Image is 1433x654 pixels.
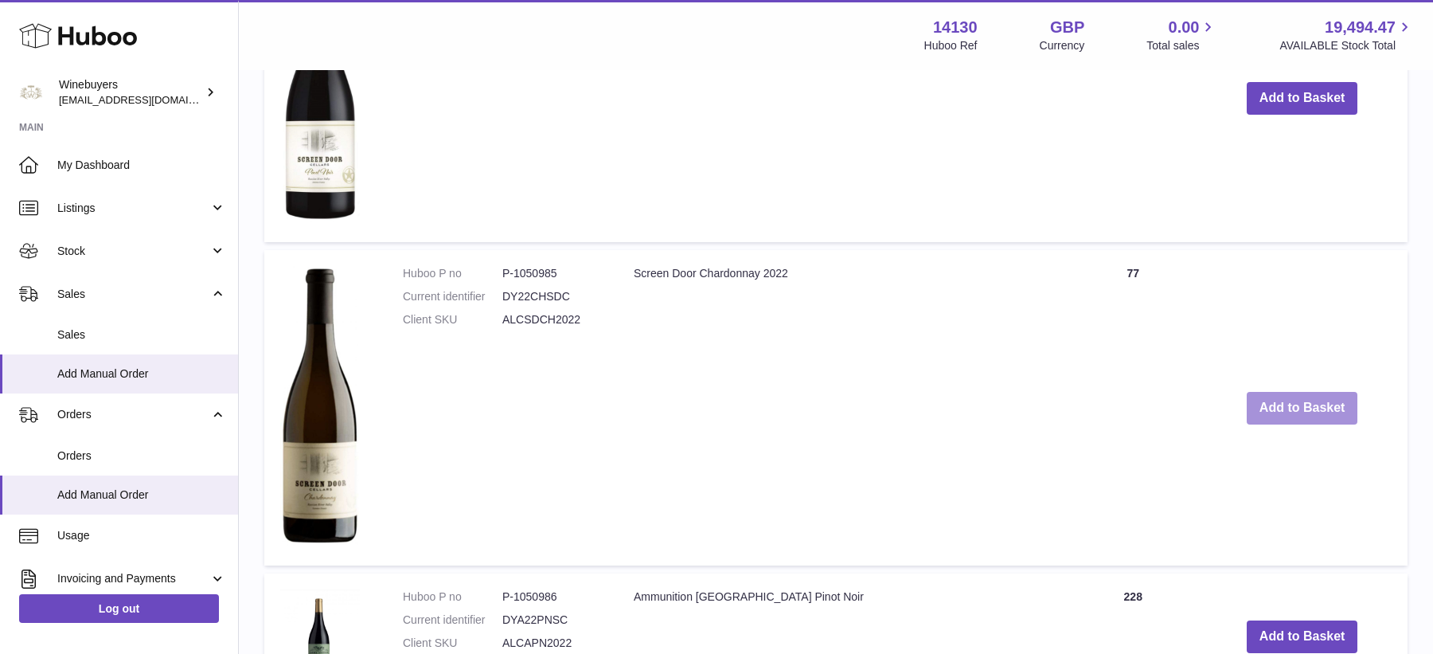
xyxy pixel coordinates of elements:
[280,266,360,546] img: Screen Door Chardonnay 2022
[57,244,209,259] span: Stock
[924,38,978,53] div: Huboo Ref
[19,594,219,623] a: Log out
[1279,17,1414,53] a: 19,494.47 AVAILABLE Stock Total
[57,327,226,343] span: Sales
[403,266,502,281] dt: Huboo P no
[502,312,602,327] dd: ALCSDCH2022
[57,287,209,302] span: Sales
[502,589,602,605] dd: P-1050986
[57,407,209,422] span: Orders
[502,636,602,651] dd: ALCAPN2022
[1146,17,1217,53] a: 0.00 Total sales
[1279,38,1414,53] span: AVAILABLE Stock Total
[403,312,502,327] dt: Client SKU
[57,528,226,543] span: Usage
[403,589,502,605] dt: Huboo P no
[57,571,209,586] span: Invoicing and Payments
[19,80,43,104] img: ben@winebuyers.com
[1247,621,1358,653] button: Add to Basket
[403,613,502,628] dt: Current identifier
[502,289,602,304] dd: DY22CHSDC
[618,250,1069,566] td: Screen Door Chardonnay 2022
[1040,38,1085,53] div: Currency
[403,289,502,304] dt: Current identifier
[502,266,602,281] dd: P-1050985
[59,77,202,108] div: Winebuyers
[1050,17,1084,38] strong: GBP
[57,448,226,464] span: Orders
[57,158,226,173] span: My Dashboard
[57,366,226,382] span: Add Manual Order
[1069,250,1197,566] td: 77
[57,488,226,503] span: Add Manual Order
[1325,17,1396,38] span: 19,494.47
[1247,82,1358,115] button: Add to Basket
[933,17,978,38] strong: 14130
[1247,392,1358,425] button: Add to Basket
[59,93,234,106] span: [EMAIL_ADDRESS][DOMAIN_NAME]
[502,613,602,628] dd: DYA22PNSC
[1169,17,1200,38] span: 0.00
[57,201,209,216] span: Listings
[403,636,502,651] dt: Client SKU
[1146,38,1217,53] span: Total sales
